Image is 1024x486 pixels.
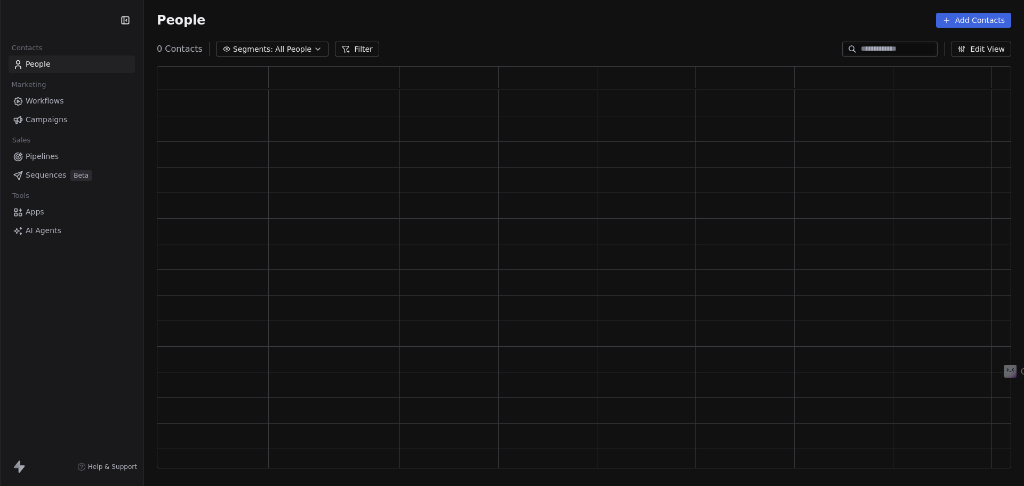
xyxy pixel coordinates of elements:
a: AI Agents [9,222,135,240]
span: Help & Support [88,463,137,471]
span: All People [275,44,311,55]
span: Sequences [26,170,66,181]
span: Pipelines [26,151,59,162]
a: Apps [9,203,135,221]
a: Campaigns [9,111,135,129]
span: Sales [7,132,35,148]
span: Marketing [7,77,51,93]
span: AI Agents [26,225,61,236]
a: People [9,55,135,73]
button: Edit View [951,42,1011,57]
span: Segments: [233,44,273,55]
a: Help & Support [77,463,137,471]
a: Pipelines [9,148,135,165]
span: Tools [7,188,34,204]
span: Campaigns [26,114,67,125]
a: Workflows [9,92,135,110]
span: Workflows [26,95,64,107]
button: Add Contacts [936,13,1011,28]
span: Beta [70,170,92,181]
span: 0 Contacts [157,43,203,55]
a: SequencesBeta [9,166,135,184]
span: People [157,12,205,28]
span: Contacts [7,40,47,56]
span: Apps [26,206,44,218]
button: Filter [335,42,379,57]
span: People [26,59,51,70]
